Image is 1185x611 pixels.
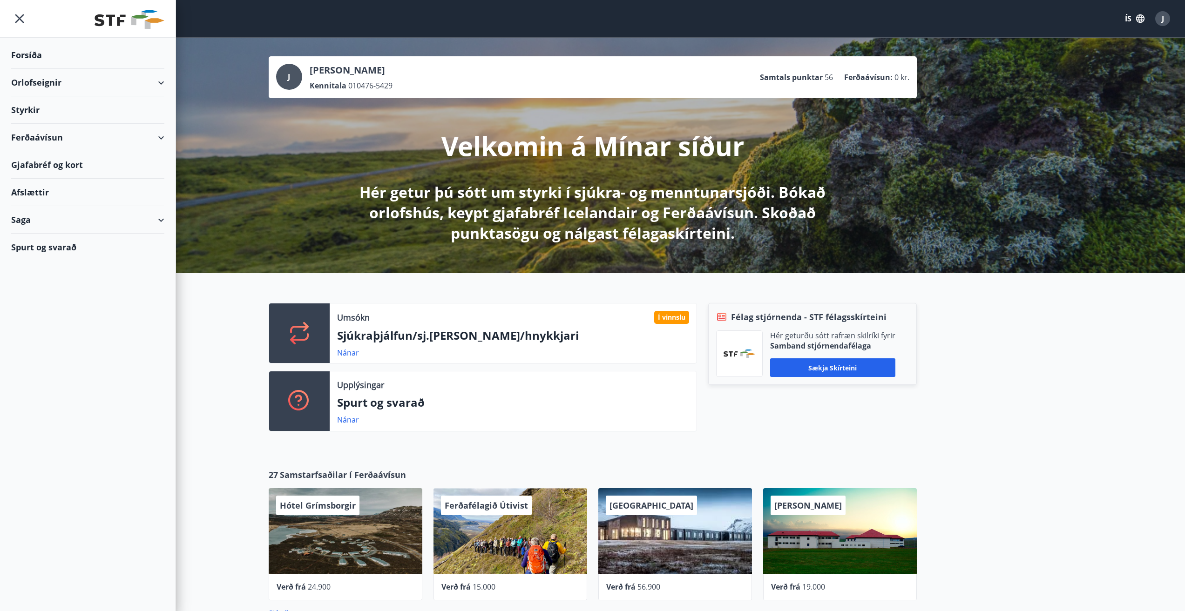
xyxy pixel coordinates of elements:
p: Samtals punktar [760,72,823,82]
p: Velkomin á Mínar síður [441,128,744,163]
div: Afslættir [11,179,164,206]
div: Forsíða [11,41,164,69]
span: Verð frá [277,582,306,592]
span: 15.000 [473,582,495,592]
div: Ferðaávísun [11,124,164,151]
span: Verð frá [441,582,471,592]
span: 27 [269,469,278,481]
p: Spurt og svarað [337,395,689,410]
div: Gjafabréf og kort [11,151,164,179]
p: Kennitala [310,81,346,91]
p: Umsókn [337,311,370,323]
button: Sækja skírteini [770,358,895,377]
p: Upplýsingar [337,379,384,391]
span: 56 [825,72,833,82]
span: Verð frá [606,582,636,592]
a: Nánar [337,348,359,358]
div: Saga [11,206,164,234]
span: Verð frá [771,582,800,592]
p: Hér getur þú sótt um styrki í sjúkra- og menntunarsjóði. Bókað orlofshús, keypt gjafabréf Iceland... [347,182,839,243]
span: 0 kr. [894,72,909,82]
p: Hér geturðu sótt rafræn skilríki fyrir [770,330,895,341]
span: 010476-5429 [348,81,393,91]
span: Ferðafélagið Útivist [445,500,528,511]
span: 56.900 [637,582,660,592]
span: 24.900 [308,582,331,592]
p: Ferðaávísun : [844,72,893,82]
span: J [1162,13,1164,24]
button: ÍS [1120,10,1150,27]
span: 19.000 [802,582,825,592]
p: [PERSON_NAME] [310,64,393,77]
span: J [288,72,290,82]
span: [GEOGRAPHIC_DATA] [609,500,693,511]
button: menu [11,10,28,27]
a: Nánar [337,415,359,425]
button: J [1151,7,1174,30]
img: vjCaq2fThgY3EUYqSgpjEiBg6WP39ov69hlhuPVN.png [724,349,755,358]
p: Sjúkraþjálfun/sj.[PERSON_NAME]/hnykkjari [337,328,689,343]
div: Styrkir [11,96,164,124]
span: Hótel Grímsborgir [280,500,356,511]
div: Orlofseignir [11,69,164,96]
div: Í vinnslu [654,311,689,324]
div: Spurt og svarað [11,234,164,261]
p: Samband stjórnendafélaga [770,341,895,351]
img: union_logo [95,10,164,29]
span: Félag stjórnenda - STF félagsskírteini [731,311,887,323]
span: [PERSON_NAME] [774,500,842,511]
span: Samstarfsaðilar í Ferðaávísun [280,469,406,481]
